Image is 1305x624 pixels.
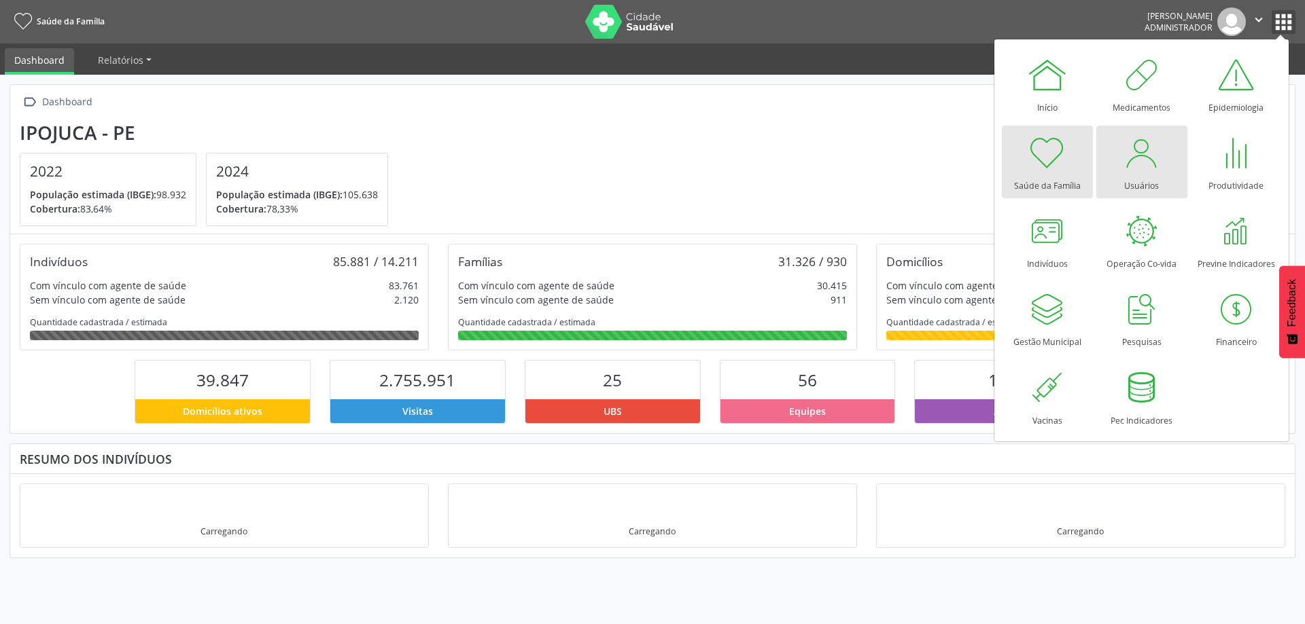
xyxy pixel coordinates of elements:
[30,202,186,216] p: 83,64%
[1191,204,1282,276] a: Previne Indicadores
[1191,48,1282,120] a: Epidemiologia
[30,202,80,215] span: Cobertura:
[1002,126,1093,198] a: Saúde da Família
[603,369,622,391] span: 25
[333,254,419,269] div: 85.881 / 14.211
[20,452,1285,466] div: Resumo dos indivíduos
[886,254,943,269] div: Domicílios
[629,526,676,537] div: Carregando
[216,188,343,201] span: População estimada (IBGE):
[20,122,398,144] div: Ipojuca - PE
[5,48,74,75] a: Dashboard
[458,278,614,293] div: Com vínculo com agente de saúde
[1272,10,1295,34] button: apps
[886,278,1043,293] div: Com vínculo com agente de saúde
[30,278,186,293] div: Com vínculo com agente de saúde
[216,202,266,215] span: Cobertura:
[1002,48,1093,120] a: Início
[39,92,94,112] div: Dashboard
[458,316,847,328] div: Quantidade cadastrada / estimada
[216,163,378,180] h4: 2024
[1057,526,1104,537] div: Carregando
[10,10,105,33] a: Saúde da Família
[30,163,186,180] h4: 2022
[1096,48,1187,120] a: Medicamentos
[196,369,249,391] span: 39.847
[1286,279,1298,327] span: Feedback
[1096,204,1187,276] a: Operação Co-vida
[30,316,419,328] div: Quantidade cadastrada / estimada
[886,316,1275,328] div: Quantidade cadastrada / estimada
[886,293,1042,307] div: Sem vínculo com agente de saúde
[30,254,88,269] div: Indivíduos
[30,188,156,201] span: População estimada (IBGE):
[1191,282,1282,354] a: Financeiro
[20,92,94,112] a:  Dashboard
[1279,265,1305,358] button: Feedback - Mostrar pesquisa
[458,254,502,269] div: Famílias
[1002,282,1093,354] a: Gestão Municipal
[402,404,433,418] span: Visitas
[1217,7,1246,36] img: img
[183,404,262,418] span: Domicílios ativos
[37,16,105,27] span: Saúde da Família
[30,293,186,307] div: Sem vínculo com agente de saúde
[458,293,614,307] div: Sem vínculo com agente de saúde
[30,187,186,202] p: 98.932
[1145,22,1213,33] span: Administrador
[88,48,161,72] a: Relatórios
[1096,282,1187,354] a: Pesquisas
[216,187,378,202] p: 105.638
[20,92,39,112] i: 
[389,278,419,293] div: 83.761
[988,369,1017,391] span: 177
[1251,12,1266,27] i: 
[1002,361,1093,433] a: Vacinas
[1002,204,1093,276] a: Indivíduos
[1145,10,1213,22] div: [PERSON_NAME]
[1096,126,1187,198] a: Usuários
[201,526,247,537] div: Carregando
[394,293,419,307] div: 2.120
[1246,7,1272,36] button: 
[798,369,817,391] span: 56
[817,278,847,293] div: 30.415
[778,254,847,269] div: 31.326 / 930
[831,293,847,307] div: 911
[98,54,143,67] span: Relatórios
[604,404,622,418] span: UBS
[1191,126,1282,198] a: Produtividade
[379,369,455,391] span: 2.755.951
[1096,361,1187,433] a: Pec Indicadores
[789,404,826,418] span: Equipes
[216,202,378,216] p: 78,33%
